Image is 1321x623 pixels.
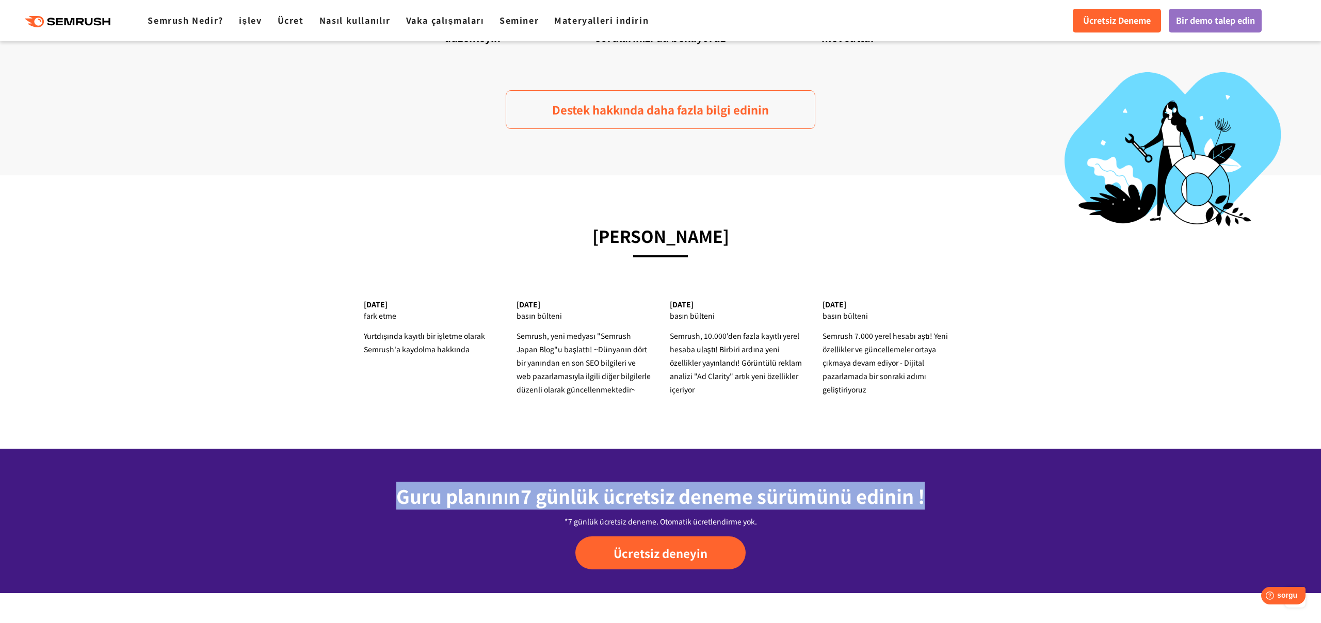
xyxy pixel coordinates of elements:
font: 7 günlük ücretsiz deneme sürümünü edinin ! [521,482,925,509]
font: basın bülteni [670,310,715,321]
a: Destek hakkında daha fazla bilgi edinin [506,90,815,129]
font: Yurtdışında kayıtlı bir işletme olarak Semrush'a kaydolma hakkında [364,331,485,354]
a: [DATE] basın bülteni Semrush, yeni medyası "Semrush Japan Blog"u başlattı! ~Dünyanın dört bir yan... [517,300,651,396]
a: Bir demo talep edin [1169,9,1262,32]
a: Ücret [278,14,304,26]
a: Ücretsiz Deneme [1073,9,1161,32]
font: fark etme [364,310,396,321]
font: [DATE] [823,299,846,309]
a: [DATE] fark etme Yurtdışında kayıtlı bir işletme olarak Semrush'a kaydolma hakkında [364,300,498,356]
a: Ücretsiz deneyin [575,536,746,569]
a: Seminer [500,14,539,26]
font: Semrush, yeni medyası "Semrush Japan Blog"u başlattı! ~Dünyanın dört bir yanından en son SEO bilg... [517,331,651,395]
font: *7 günlük ücretsiz deneme. Otomatik ücretlendirme yok. [565,516,757,527]
font: [PERSON_NAME] [592,224,729,248]
font: [DATE] [670,299,694,309]
font: Ücretsiz Deneme [1083,14,1151,26]
a: Vaka çalışmaları [406,14,484,26]
a: [DATE] basın bülteni Semrush 7.000 yerel hesabı aştı! Yeni özellikler ve güncellemeler ortaya çık... [823,300,957,396]
a: Materyalleri indirin [554,14,649,26]
a: Nasıl kullanılır [319,14,391,26]
font: basın bülteni [823,310,868,321]
font: [DATE] [364,299,388,309]
font: Ücretsiz deneyin [614,545,707,561]
font: Semrush 7.000 yerel hesabı aştı! Yeni özellikler ve güncellemeler ortaya çıkmaya devam ediyor - D... [823,331,948,395]
font: Semrush, 10.000'den fazla kayıtlı yerel hesaba ulaştı! Birbiri ardına yeni özellikler yayınlandı!... [670,331,802,395]
font: Destek hakkında daha fazla bilgi edinin [552,101,769,118]
a: işlev [239,14,262,26]
font: Guru planının [396,482,520,509]
font: [DATE] [517,299,540,309]
a: Semrush Nedir? [148,14,223,26]
font: basın bülteni [517,310,562,321]
iframe: Yardım widget başlatıcısı [1229,583,1310,612]
font: Bir demo talep edin [1176,14,1255,26]
a: [DATE] basın bülteni Semrush, 10.000'den fazla kayıtlı yerel hesaba ulaştı! Birbiri ardına yeni ö... [670,300,804,396]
